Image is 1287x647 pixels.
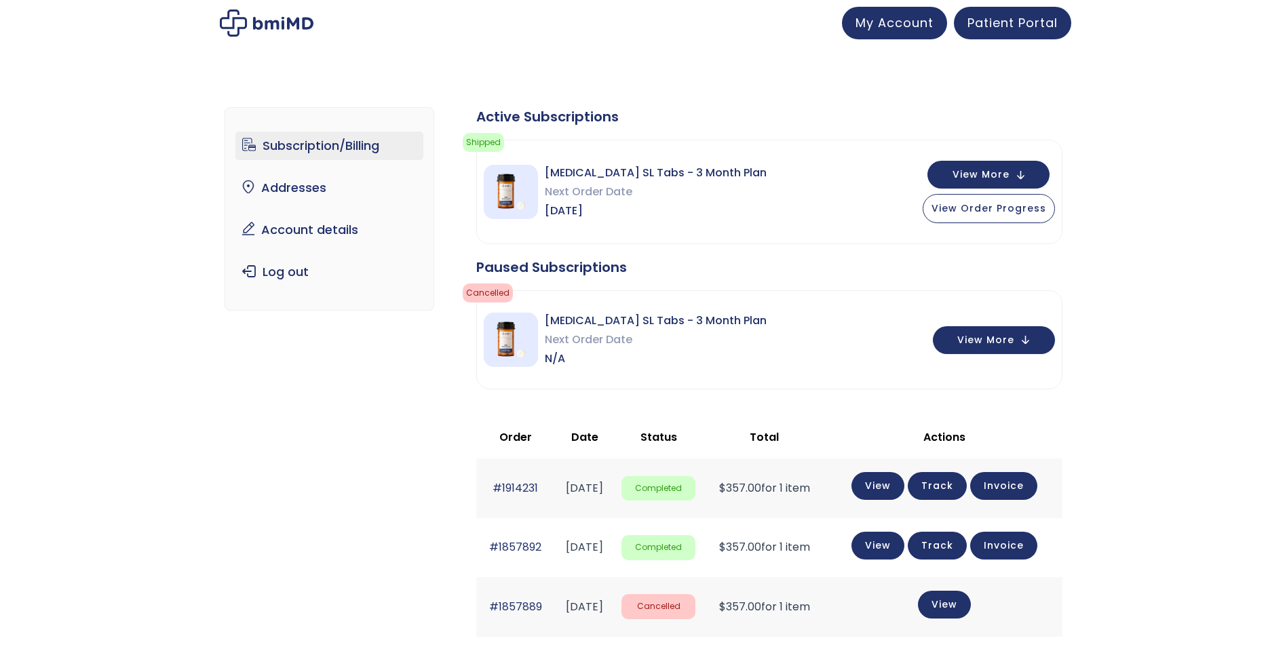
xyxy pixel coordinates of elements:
[970,532,1037,560] a: Invoice
[702,518,826,577] td: for 1 item
[719,599,726,614] span: $
[719,480,761,496] span: 357.00
[927,161,1050,189] button: View More
[499,429,532,445] span: Order
[923,194,1055,223] button: View Order Progress
[225,107,434,311] nav: Account pages
[856,14,934,31] span: My Account
[702,577,826,636] td: for 1 item
[489,539,541,555] a: #1857892
[545,311,767,330] span: [MEDICAL_DATA] SL Tabs - 3 Month Plan
[933,326,1055,354] button: View More
[957,336,1014,345] span: View More
[566,599,603,614] time: [DATE]
[545,349,767,368] span: N/A
[842,7,947,39] a: My Account
[954,7,1071,39] a: Patient Portal
[235,258,423,286] a: Log out
[235,216,423,244] a: Account details
[851,532,904,560] a: View
[493,480,538,496] a: #1914231
[719,599,761,614] span: 357.00
[719,539,761,555] span: 357.00
[931,201,1046,215] span: View Order Progress
[235,174,423,202] a: Addresses
[463,283,513,302] span: cancelled
[851,472,904,500] a: View
[235,132,423,160] a: Subscription/Billing
[923,429,965,445] span: Actions
[545,330,767,349] span: Next Order Date
[484,313,538,367] img: Sermorelin SL Tabs - 3 Month Plan
[750,429,779,445] span: Total
[621,476,695,501] span: Completed
[719,539,726,555] span: $
[953,170,1010,179] span: View More
[545,201,767,220] span: [DATE]
[640,429,677,445] span: Status
[489,599,542,614] a: #1857889
[484,165,538,219] img: Sermorelin SL Tabs - 3 Month Plan
[571,429,598,445] span: Date
[476,107,1062,126] div: Active Subscriptions
[545,182,767,201] span: Next Order Date
[463,133,504,152] span: Shipped
[967,14,1058,31] span: Patient Portal
[566,480,603,496] time: [DATE]
[918,591,971,619] a: View
[545,163,767,182] span: [MEDICAL_DATA] SL Tabs - 3 Month Plan
[702,458,826,517] td: for 1 item
[970,472,1037,500] a: Invoice
[908,472,967,500] a: Track
[621,594,695,619] span: Cancelled
[621,535,695,560] span: Completed
[476,258,1062,277] div: Paused Subscriptions
[719,480,726,496] span: $
[220,9,313,37] img: My account
[908,532,967,560] a: Track
[566,539,603,555] time: [DATE]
